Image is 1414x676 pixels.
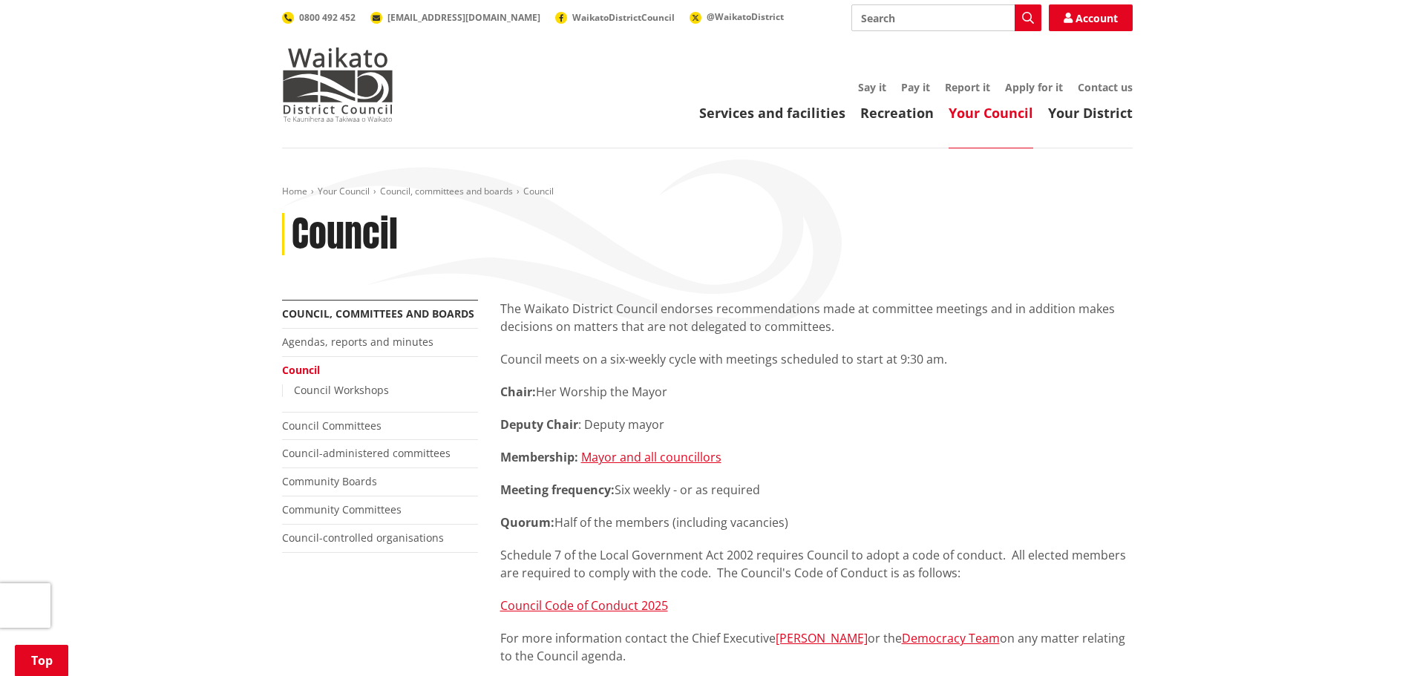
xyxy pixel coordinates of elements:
[282,11,356,24] a: 0800 492 452
[282,446,451,460] a: Council-administered committees
[523,185,554,197] span: Council
[500,416,1133,433] p: : Deputy mayor
[945,80,990,94] a: Report it
[1048,104,1133,122] a: Your District
[294,383,389,397] a: Council Workshops
[860,104,934,122] a: Recreation
[500,481,1133,499] p: Six weekly - or as required
[581,449,721,465] a: Mayor and all councillors
[282,419,382,433] a: Council Committees
[282,47,393,122] img: Waikato District Council - Te Kaunihera aa Takiwaa o Waikato
[500,482,615,498] strong: Meeting frequency:
[282,531,444,545] a: Council-controlled organisations
[387,11,540,24] span: [EMAIL_ADDRESS][DOMAIN_NAME]
[1078,80,1133,94] a: Contact us
[282,502,402,516] a: Community Committees
[776,630,868,646] a: [PERSON_NAME]
[901,80,930,94] a: Pay it
[851,4,1041,31] input: Search input
[500,384,536,400] strong: Chair:
[370,11,540,24] a: [EMAIL_ADDRESS][DOMAIN_NAME]
[500,416,578,433] strong: Deputy Chair
[690,10,784,23] a: @WaikatoDistrict
[282,363,320,377] a: Council
[707,10,784,23] span: @WaikatoDistrict
[500,513,1133,531] p: Half of the members (including vacancies)
[500,629,1133,665] p: For more information contact the Chief Executive or the on any matter relating to the Council age...
[500,514,554,531] strong: Quorum:
[699,104,845,122] a: Services and facilities
[858,80,886,94] a: Say it
[299,11,356,24] span: 0800 492 452
[572,11,675,24] span: WaikatoDistrictCouncil
[282,474,377,488] a: Community Boards
[500,383,1133,401] p: Her Worship the Mayor
[500,300,1133,335] p: The Waikato District Council endorses recommendations made at committee meetings and in addition ...
[282,186,1133,198] nav: breadcrumb
[282,335,433,349] a: Agendas, reports and minutes
[500,546,1133,582] p: Schedule 7 of the Local Government Act 2002 requires Council to adopt a code of conduct. All elec...
[949,104,1033,122] a: Your Council
[902,630,1000,646] a: Democracy Team
[318,185,370,197] a: Your Council
[15,645,68,676] a: Top
[282,306,474,321] a: Council, committees and boards
[292,213,398,256] h1: Council
[282,185,307,197] a: Home
[500,449,578,465] strong: Membership:
[500,350,1133,368] p: Council meets on a six-weekly cycle with meetings scheduled to start at 9:30 am.
[380,185,513,197] a: Council, committees and boards
[1049,4,1133,31] a: Account
[555,11,675,24] a: WaikatoDistrictCouncil
[500,597,668,614] a: Council Code of Conduct 2025
[1005,80,1063,94] a: Apply for it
